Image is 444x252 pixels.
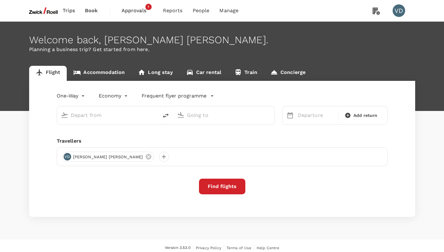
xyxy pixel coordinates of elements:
p: Planning a business trip? Get started from here. [29,46,415,53]
span: Terms of Use [227,246,251,250]
div: VD [393,4,405,17]
span: Help Centre [257,246,279,250]
span: People [193,7,210,14]
a: Terms of Use [227,244,251,251]
span: Add return [353,112,378,119]
a: Help Centre [257,244,279,251]
button: Frequent flyer programme [142,92,214,100]
a: Car rental [180,66,228,81]
div: One-Way [57,91,86,101]
button: delete [158,108,173,123]
input: Going to [187,110,261,120]
button: Open [154,114,155,116]
button: Find flights [199,179,245,194]
input: Depart from [71,110,145,120]
span: [PERSON_NAME] [PERSON_NAME] [69,154,147,160]
div: Economy [99,91,129,101]
button: Open [270,114,271,116]
span: 1 [145,4,152,10]
a: Privacy Policy [196,244,221,251]
a: Concierge [264,66,312,81]
a: Long stay [131,66,179,81]
span: Trips [63,7,75,14]
div: Welcome back , [PERSON_NAME] [PERSON_NAME] . [29,34,415,46]
span: Version 3.53.0 [165,245,191,251]
p: Frequent flyer programme [142,92,206,100]
a: Accommodation [67,66,131,81]
span: Reports [163,7,183,14]
div: VD [64,153,71,160]
span: Approvals [122,7,153,14]
span: Manage [219,7,238,14]
a: Train [228,66,264,81]
a: Flight [29,66,67,81]
div: VD[PERSON_NAME] [PERSON_NAME] [62,152,154,162]
p: Departure [298,112,335,119]
span: Book [85,7,98,14]
img: ZwickRoell Pte. Ltd. [29,4,58,18]
span: Privacy Policy [196,246,221,250]
div: Travellers [57,137,388,145]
